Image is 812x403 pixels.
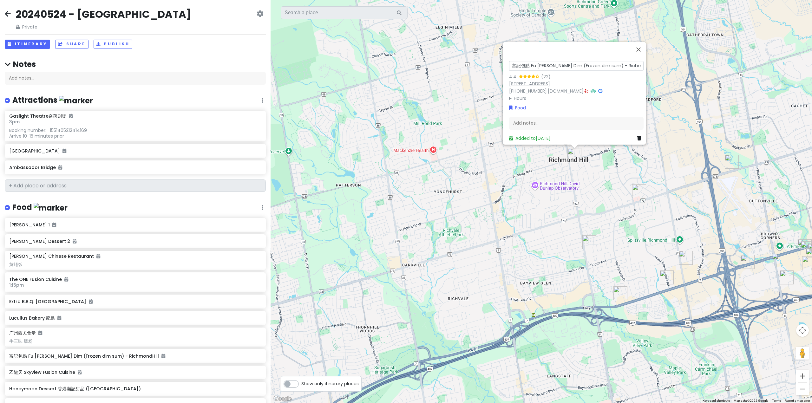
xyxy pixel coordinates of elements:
[9,353,261,359] h6: 富記包點 Fu [PERSON_NAME] Dim (Frozen dim sum) - RichmondHill
[9,282,24,288] span: 1:15pm
[613,286,627,300] div: Lucullus Bakery 龍島
[9,113,73,119] h6: Gaslight Theatre奈落剧场
[73,239,76,244] i: Added to itinerary
[272,395,293,403] img: Google
[9,299,261,304] h6: Extra B.B.Q. [GEOGRAPHIC_DATA]
[785,399,810,402] a: Report a map error
[796,324,809,337] button: Map camera controls
[660,270,674,284] div: Yu Seafood
[59,96,93,106] img: marker
[89,299,93,304] i: Added to itinerary
[9,165,261,170] h6: Ambassador Bridge
[34,203,68,213] img: marker
[703,399,730,403] button: Keyboard shortcuts
[796,383,809,395] button: Zoom out
[509,61,644,71] input: Add a title
[725,155,739,169] div: Petro-Canada & Car Wash
[161,354,165,358] i: Added to itinerary
[509,104,526,111] a: Food
[5,72,266,85] div: Add notes...
[582,235,596,249] div: The ONE Fusion Cuisine
[58,165,62,170] i: Added to itinerary
[9,253,100,259] h6: [PERSON_NAME] Chinese Restaurant
[632,184,646,198] div: Ming Cuisine 青花莊
[541,73,551,80] div: (22)
[9,119,20,125] span: 3pm
[772,399,781,402] a: Terms (opens in new tab)
[12,95,93,106] h4: Attractions
[796,370,809,382] button: Zoom in
[780,270,794,284] div: 乙龍天 Skyview Fusion Cuisine
[679,251,693,265] div: Chi Star House
[5,40,50,49] button: Itinerary
[5,59,266,69] h4: Notes
[509,135,551,141] a: Added to[DATE]
[9,386,261,392] h6: Honeymoon Dessert 香港滿記甜品 ([GEOGRAPHIC_DATA])
[16,23,191,30] span: Private
[631,42,646,57] button: Close
[509,73,519,80] div: 4.4
[5,179,266,192] input: + Add place or address
[9,127,261,139] div: Booking number: 1551405212414169 Arrive 10-15 minutes prior
[69,114,73,118] i: Added to itinerary
[9,369,261,375] h6: 乙龍天 Skyview Fusion Cuisine
[796,347,809,360] button: Drag Pegman onto the map to open Street View
[78,370,82,374] i: Added to itinerary
[9,276,261,282] h6: The ONE Fusion Cuisine
[9,330,42,336] h6: 广州西关食堂
[64,277,68,282] i: Added to itinerary
[9,148,261,154] h6: [GEOGRAPHIC_DATA]
[94,40,133,49] button: Publish
[509,88,547,94] a: [PHONE_NUMBER]
[38,331,42,335] i: Added to itinerary
[55,40,88,49] button: Share
[301,380,359,387] span: Show only itinerary places
[772,253,786,267] div: Providential 9
[272,395,293,403] a: Open this area in Google Maps (opens a new window)
[598,89,602,93] i: Google Maps
[52,223,56,227] i: Added to itinerary
[62,149,66,153] i: Added to itinerary
[9,315,261,321] h6: Lucullus Bakery 龍島
[9,238,261,244] h6: [PERSON_NAME] Dessert 2
[509,95,644,102] summary: Hours
[9,262,261,267] div: 黄鳝饭
[281,6,408,19] input: Search a place
[57,316,61,320] i: Added to itinerary
[509,117,644,130] div: Add notes...
[548,88,584,94] a: [DOMAIN_NAME]
[9,222,261,228] h6: [PERSON_NAME] 1
[798,239,812,253] div: FreshWay Foodmart
[509,60,644,102] div: · ·
[12,202,68,213] h4: Food
[637,135,644,142] a: Delete place
[591,89,596,93] i: Tripadvisor
[9,338,261,344] div: 牛三味 肠粉
[734,399,768,402] span: Map data ©2025 Google
[509,81,550,87] a: [STREET_ADDRESS]
[741,255,755,269] div: Delta Hotels Toronto Markham
[96,254,100,258] i: Added to itinerary
[16,8,191,21] h2: 20240524 - [GEOGRAPHIC_DATA]
[567,148,581,162] div: 富記包點 Fu Kee Bao Dim (Frozen dim sum) - RichmondHill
